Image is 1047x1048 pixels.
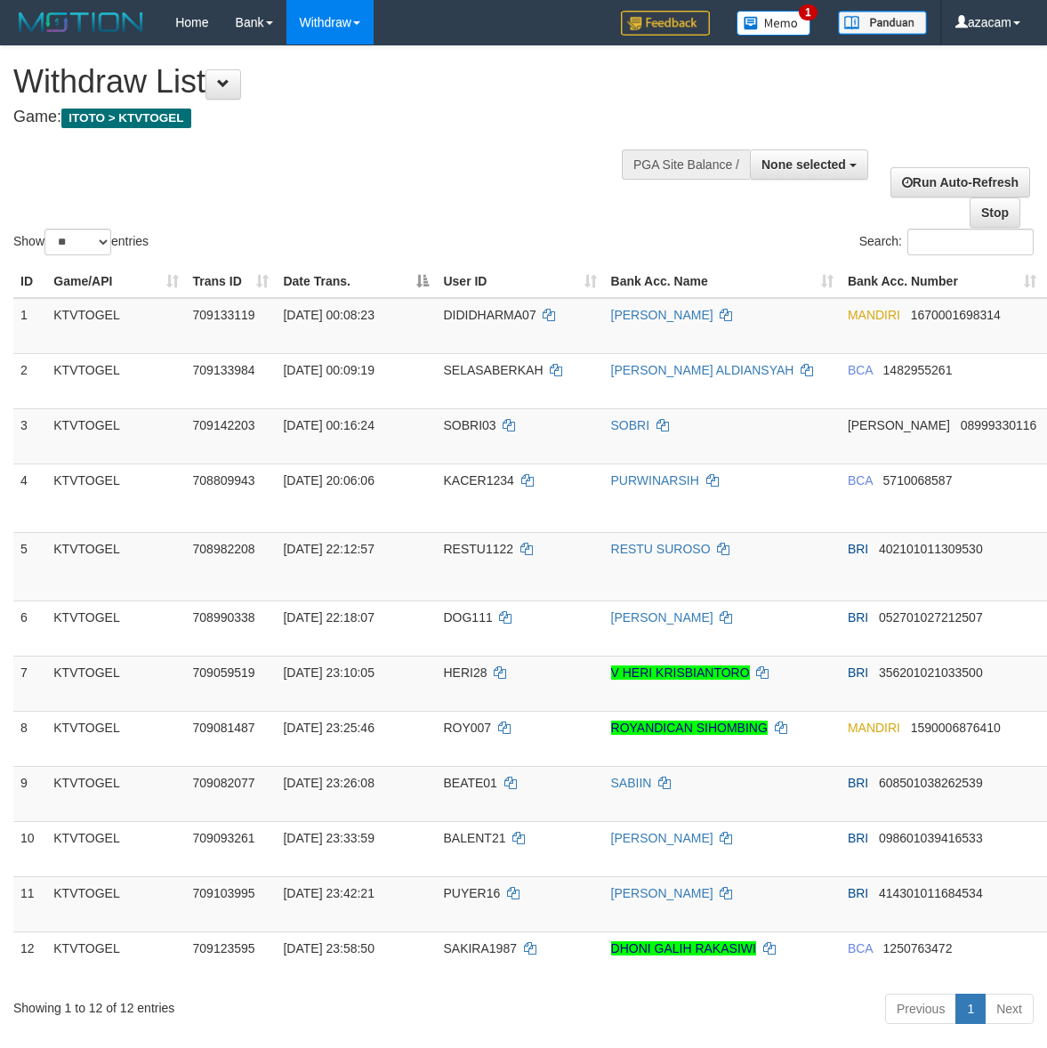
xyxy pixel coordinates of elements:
[283,542,374,556] span: [DATE] 22:12:57
[13,9,149,36] img: MOTION_logo.png
[848,941,873,955] span: BCA
[46,265,185,298] th: Game/API: activate to sort column ascending
[13,532,46,601] td: 5
[193,610,255,625] span: 708990338
[193,542,255,556] span: 708982208
[193,721,255,735] span: 709081487
[611,941,756,955] a: DHONI GALIH RAKASIWI
[283,831,374,845] span: [DATE] 23:33:59
[848,831,868,845] span: BRI
[46,711,185,766] td: KTVTOGEL
[985,994,1034,1024] a: Next
[443,473,513,488] span: KACER1234
[443,308,536,322] span: DIDIDHARMA07
[848,308,900,322] span: MANDIRI
[13,821,46,876] td: 10
[283,308,374,322] span: [DATE] 00:08:23
[604,265,841,298] th: Bank Acc. Name: activate to sort column ascending
[838,11,927,35] img: panduan.png
[443,665,487,680] span: HERI28
[611,776,652,790] a: SABIIN
[283,941,374,955] span: [DATE] 23:58:50
[283,473,374,488] span: [DATE] 20:06:06
[46,821,185,876] td: KTVTOGEL
[611,308,713,322] a: [PERSON_NAME]
[13,109,681,126] h4: Game:
[13,229,149,255] label: Show entries
[13,353,46,408] td: 2
[13,64,681,100] h1: Withdraw List
[443,831,505,845] span: BALENT21
[611,831,713,845] a: [PERSON_NAME]
[46,876,185,931] td: KTVTOGEL
[443,941,517,955] span: SAKIRA1987
[911,721,1001,735] span: Copy 1590006876410 to clipboard
[848,776,868,790] span: BRI
[276,265,436,298] th: Date Trans.: activate to sort column descending
[621,11,710,36] img: Feedback.jpg
[283,418,374,432] span: [DATE] 00:16:24
[879,886,983,900] span: Copy 414301011684534 to clipboard
[44,229,111,255] select: Showentries
[46,408,185,464] td: KTVTOGEL
[879,776,983,790] span: Copy 608501038262539 to clipboard
[907,229,1034,255] input: Search:
[283,886,374,900] span: [DATE] 23:42:21
[443,886,500,900] span: PUYER16
[879,665,983,680] span: Copy 356201021033500 to clipboard
[799,4,817,20] span: 1
[611,610,713,625] a: [PERSON_NAME]
[885,994,956,1024] a: Previous
[46,532,185,601] td: KTVTOGEL
[761,157,846,172] span: None selected
[848,418,950,432] span: [PERSON_NAME]
[193,418,255,432] span: 709142203
[193,473,255,488] span: 708809943
[611,418,650,432] a: SOBRI
[611,473,699,488] a: PURWINARSIH
[46,353,185,408] td: KTVTOGEL
[970,198,1020,228] a: Stop
[13,265,46,298] th: ID
[13,464,46,532] td: 4
[46,464,185,532] td: KTVTOGEL
[193,941,255,955] span: 709123595
[622,149,750,180] div: PGA Site Balance /
[13,408,46,464] td: 3
[443,610,492,625] span: DOG111
[879,542,983,556] span: Copy 402101011309530 to clipboard
[611,721,768,735] a: ROYANDICAN SIHOMBING
[879,831,983,845] span: Copy 098601039416533 to clipboard
[283,610,374,625] span: [DATE] 22:18:07
[283,721,374,735] span: [DATE] 23:25:46
[193,308,255,322] span: 709133119
[750,149,868,180] button: None selected
[848,665,868,680] span: BRI
[46,601,185,656] td: KTVTOGEL
[443,542,513,556] span: RESTU1122
[611,542,711,556] a: RESTU SUROSO
[859,229,1034,255] label: Search:
[13,298,46,354] td: 1
[193,776,255,790] span: 709082077
[841,265,1043,298] th: Bank Acc. Number: activate to sort column ascending
[193,886,255,900] span: 709103995
[46,931,185,987] td: KTVTOGEL
[443,721,491,735] span: ROY007
[193,665,255,680] span: 709059519
[961,418,1037,432] span: Copy 08999330116 to clipboard
[611,665,750,680] a: V HERI KRISBIANTORO
[848,721,900,735] span: MANDIRI
[890,167,1030,198] a: Run Auto-Refresh
[13,711,46,766] td: 8
[61,109,191,128] span: ITOTO > KTVTOGEL
[283,665,374,680] span: [DATE] 23:10:05
[13,601,46,656] td: 6
[46,766,185,821] td: KTVTOGEL
[13,876,46,931] td: 11
[737,11,811,36] img: Button%20Memo.svg
[955,994,986,1024] a: 1
[879,610,983,625] span: Copy 052701027212507 to clipboard
[46,298,185,354] td: KTVTOGEL
[848,363,873,377] span: BCA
